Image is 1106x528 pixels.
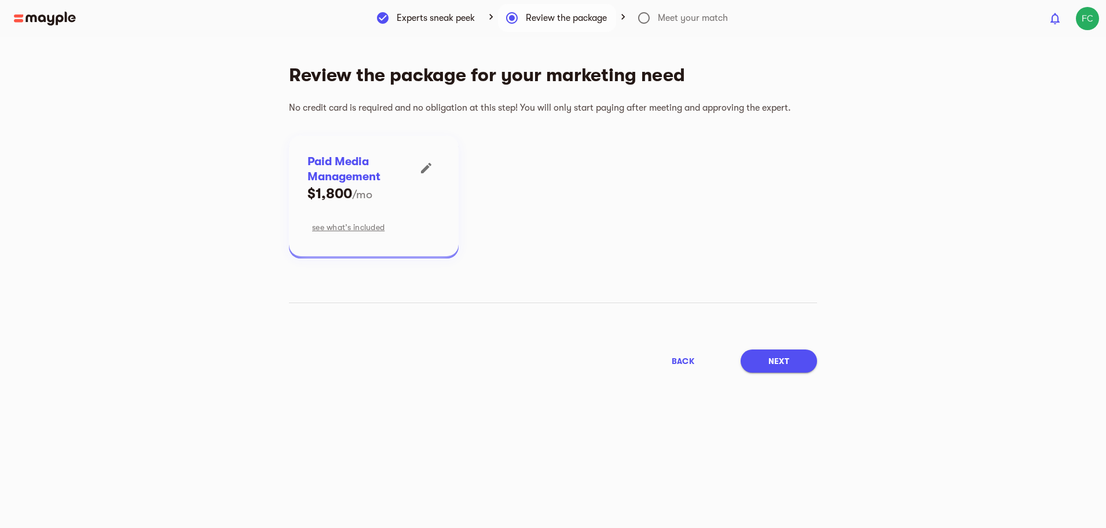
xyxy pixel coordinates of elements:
[307,184,352,203] h5: $1,800
[672,354,694,368] span: back
[352,187,372,202] h6: /mo
[1041,5,1069,32] button: show 0 new notifications
[1076,7,1099,30] img: 2pa2sxIQzmN5lGFOwVPw
[289,57,808,94] h4: Review the package for your marketing need
[741,349,817,373] button: Next
[289,94,808,122] h6: No credit card is required and no obligation at this step! You will only start paying after meeti...
[14,12,76,26] img: Main logo
[768,354,789,368] span: Next
[307,217,389,238] button: see what’s included
[312,220,384,234] span: see what’s included
[307,154,412,184] h6: Paid Media Management
[644,349,722,373] button: back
